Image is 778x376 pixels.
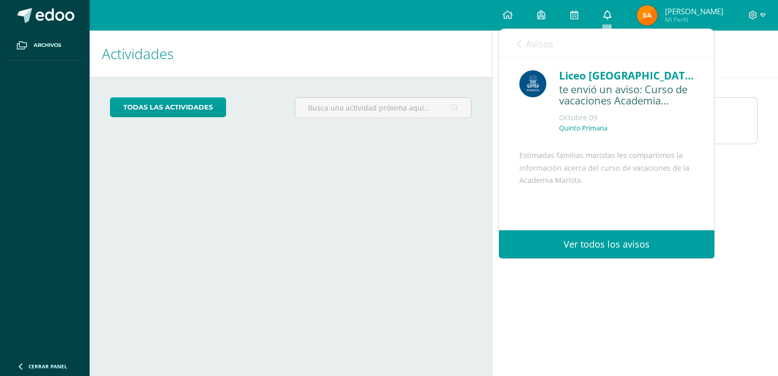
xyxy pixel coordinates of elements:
div: Estimadas familias maristas les compartimos la información acerca del curso de vacaciones de la A... [519,149,694,294]
div: Liceo [GEOGRAPHIC_DATA] [559,68,694,84]
a: Archivos [8,31,81,61]
span: Mi Perfil [665,15,724,24]
a: Ver todos los avisos [499,230,714,258]
p: Quinto Primaria [559,124,607,132]
a: todas las Actividades [110,97,226,117]
span: Archivos [34,41,61,49]
h1: Actividades [102,31,480,77]
input: Busca una actividad próxima aquí... [295,98,471,118]
img: 66d79a25d576ce87940dff95dcce942a.png [637,5,657,25]
span: Cerrar panel [29,363,67,370]
span: [PERSON_NAME] [665,6,724,16]
div: Octubre 09 [559,113,694,123]
img: b41cd0bd7c5dca2e84b8bd7996f0ae72.png [519,70,546,97]
span: Avisos [526,38,553,50]
div: te envió un aviso: Curso de vacaciones Academia Marista [559,84,694,108]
